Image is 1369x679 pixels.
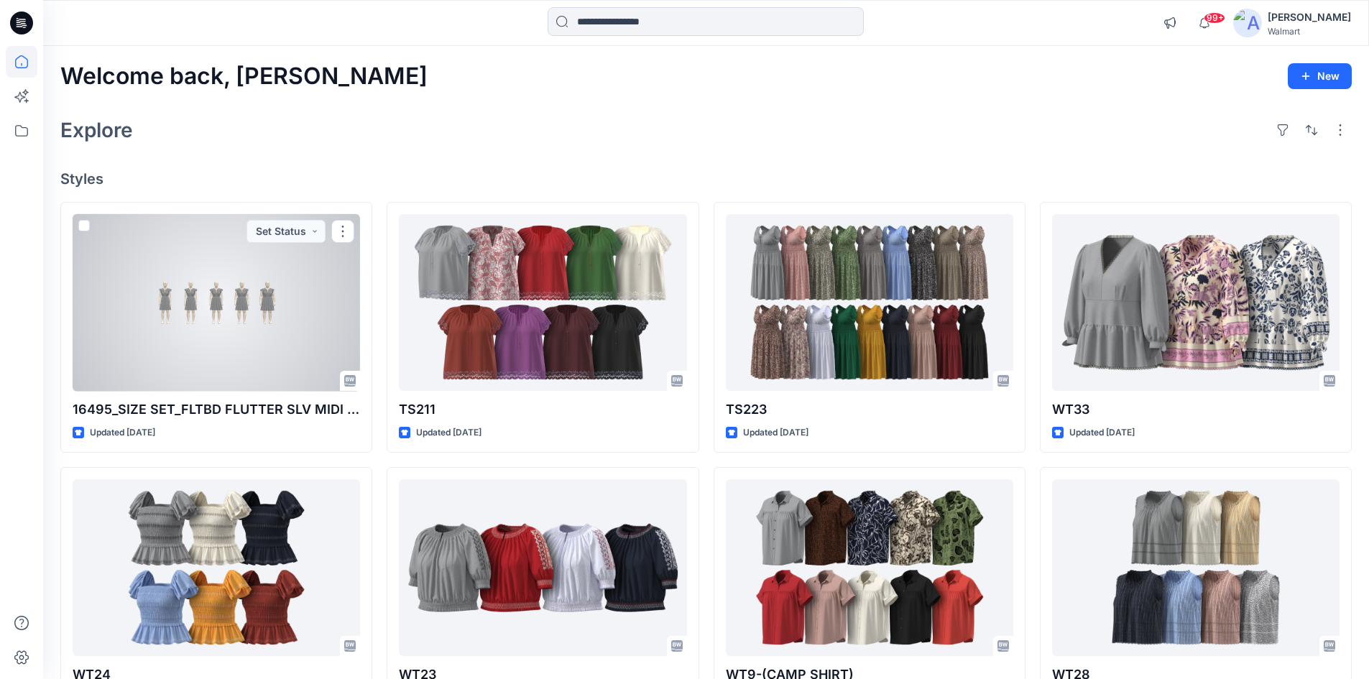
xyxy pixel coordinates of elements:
[726,399,1013,420] p: TS223
[1052,214,1340,392] a: WT33
[399,479,686,657] a: WT23
[726,214,1013,392] a: TS223
[1204,12,1225,24] span: 99+
[1069,425,1135,440] p: Updated [DATE]
[60,170,1352,188] h4: Styles
[416,425,481,440] p: Updated [DATE]
[1268,26,1351,37] div: Walmart
[1233,9,1262,37] img: avatar
[1288,63,1352,89] button: New
[1268,9,1351,26] div: [PERSON_NAME]
[73,479,360,657] a: WT24
[399,214,686,392] a: TS211
[399,399,686,420] p: TS211
[1052,399,1340,420] p: WT33
[726,479,1013,657] a: WT9-(CAMP SHIRT)
[1052,479,1340,657] a: WT28
[60,63,428,90] h2: Welcome back, [PERSON_NAME]
[743,425,808,440] p: Updated [DATE]
[73,399,360,420] p: 16495_SIZE SET_FLTBD FLUTTER SLV MIDI DRESS
[90,425,155,440] p: Updated [DATE]
[73,214,360,392] a: 16495_SIZE SET_FLTBD FLUTTER SLV MIDI DRESS
[60,119,133,142] h2: Explore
